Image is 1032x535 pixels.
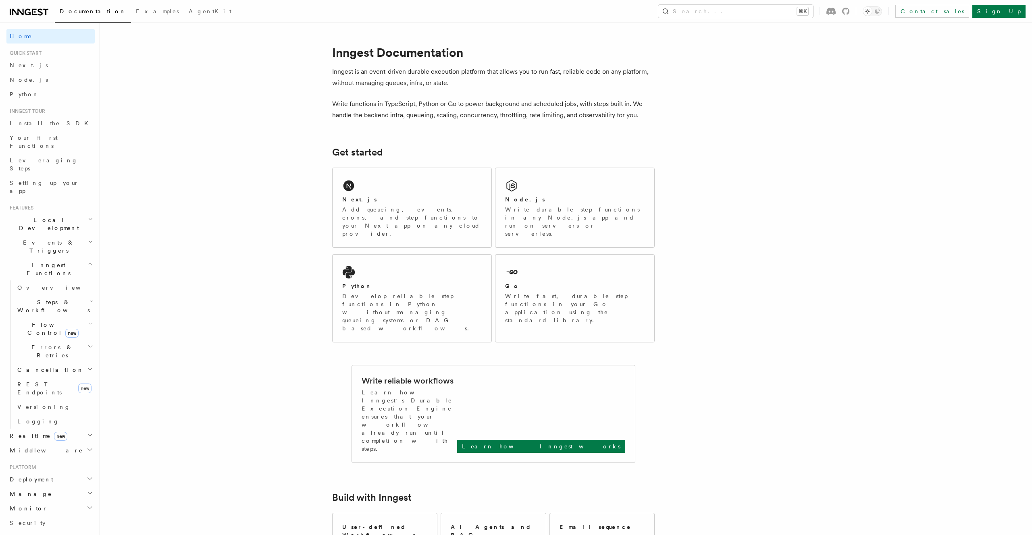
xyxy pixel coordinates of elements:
span: new [65,329,79,338]
p: Learn how Inngest's Durable Execution Engine ensures that your workflow already run until complet... [362,388,457,453]
div: Inngest Functions [6,280,95,429]
span: AgentKit [189,8,231,15]
a: Build with Inngest [332,492,412,503]
button: Search...⌘K [658,5,813,18]
span: Node.js [10,77,48,83]
span: Leveraging Steps [10,157,78,172]
span: Platform [6,464,36,471]
h2: Next.js [342,195,377,203]
a: GoWrite fast, durable step functions in your Go application using the standard library. [495,254,655,342]
span: Quick start [6,50,42,56]
span: Monitor [6,504,48,512]
button: Steps & Workflows [14,295,95,317]
span: Middleware [6,446,83,454]
span: Setting up your app [10,180,79,194]
span: Cancellation [14,366,84,374]
a: Get started [332,147,383,158]
a: Sign Up [972,5,1026,18]
button: Middleware [6,443,95,458]
span: Python [10,91,39,97]
span: Events & Triggers [6,238,88,255]
p: Develop reliable step functions in Python without managing queueing systems or DAG based workflows. [342,292,482,332]
button: Manage [6,487,95,501]
a: REST Endpointsnew [14,377,95,400]
h2: Write reliable workflows [362,375,454,386]
span: Errors & Retries [14,343,87,359]
span: Examples [136,8,179,15]
h2: Python [342,282,372,290]
p: Write functions in TypeScript, Python or Go to power background and scheduled jobs, with steps bu... [332,98,655,121]
h2: Node.js [505,195,545,203]
button: Inngest Functions [6,258,95,280]
span: Realtime [6,432,67,440]
span: Home [10,32,32,40]
a: Install the SDK [6,116,95,131]
a: Next.jsAdd queueing, events, crons, and step functions to your Next app on any cloud provider. [332,168,492,248]
a: Node.jsWrite durable step functions in any Node.js app and run on servers or serverless. [495,168,655,248]
p: Add queueing, events, crons, and step functions to your Next app on any cloud provider. [342,205,482,238]
a: Node.js [6,73,95,87]
a: Overview [14,280,95,295]
span: Inngest Functions [6,261,87,277]
a: Leveraging Steps [6,153,95,176]
button: Toggle dark mode [863,6,882,16]
span: Steps & Workflows [14,298,90,314]
span: Install the SDK [10,120,93,126]
a: AgentKit [184,2,236,22]
span: Overview [17,284,100,291]
a: Your first Functions [6,131,95,153]
a: Learn how Inngest works [457,440,625,453]
h1: Inngest Documentation [332,45,655,60]
span: REST Endpoints [17,381,62,396]
span: Versioning [17,404,71,410]
a: Python [6,87,95,102]
span: Documentation [60,8,126,15]
button: Errors & Retries [14,340,95,363]
button: Local Development [6,213,95,235]
button: Monitor [6,501,95,516]
span: Manage [6,490,52,498]
span: Logging [17,418,59,425]
a: Home [6,29,95,44]
p: Learn how Inngest works [462,442,620,450]
h2: Go [505,282,520,290]
button: Deployment [6,472,95,487]
a: PythonDevelop reliable step functions in Python without managing queueing systems or DAG based wo... [332,254,492,342]
a: Examples [131,2,184,22]
span: Deployment [6,475,53,483]
p: Write fast, durable step functions in your Go application using the standard library. [505,292,645,324]
a: Logging [14,414,95,429]
button: Cancellation [14,363,95,377]
button: Realtimenew [6,429,95,443]
span: new [78,384,92,393]
button: Flow Controlnew [14,317,95,340]
a: Contact sales [895,5,969,18]
span: Features [6,205,33,211]
span: Inngest tour [6,108,45,114]
a: Next.js [6,58,95,73]
span: Security [10,520,46,526]
a: Setting up your app [6,176,95,198]
button: Events & Triggers [6,235,95,258]
a: Versioning [14,400,95,414]
p: Write durable step functions in any Node.js app and run on servers or serverless. [505,205,645,238]
span: Next.js [10,62,48,68]
h2: Email sequence [560,523,631,531]
span: Local Development [6,216,88,232]
a: Security [6,516,95,530]
kbd: ⌘K [797,7,808,15]
a: Documentation [55,2,131,23]
span: Your first Functions [10,135,58,149]
span: Flow Control [14,321,89,337]
p: Inngest is an event-driven durable execution platform that allows you to run fast, reliable code ... [332,66,655,89]
span: new [54,432,67,441]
